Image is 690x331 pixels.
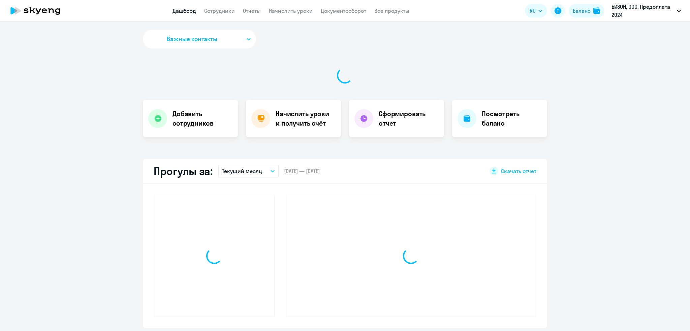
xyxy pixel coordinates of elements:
button: RU [525,4,547,18]
button: Важные контакты [143,30,256,48]
span: RU [530,7,536,15]
a: Сотрудники [204,7,235,14]
a: Отчеты [243,7,261,14]
h4: Начислить уроки и получить счёт [276,109,334,128]
h4: Сформировать отчет [379,109,439,128]
span: Скачать отчет [501,167,536,175]
h4: Посмотреть баланс [482,109,542,128]
div: Баланс [573,7,591,15]
button: Текущий месяц [218,165,279,177]
button: Балансbalance [569,4,604,18]
h2: Прогулы за: [154,164,213,178]
a: Дашборд [172,7,196,14]
a: Начислить уроки [269,7,313,14]
p: БИЗОН, ООО, Предоплата 2024 [611,3,674,19]
a: Все продукты [374,7,409,14]
a: Документооборот [321,7,366,14]
span: [DATE] — [DATE] [284,167,320,175]
button: БИЗОН, ООО, Предоплата 2024 [608,3,684,19]
h4: Добавить сотрудников [172,109,232,128]
img: balance [593,7,600,14]
span: Важные контакты [167,35,217,43]
p: Текущий месяц [222,167,262,175]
